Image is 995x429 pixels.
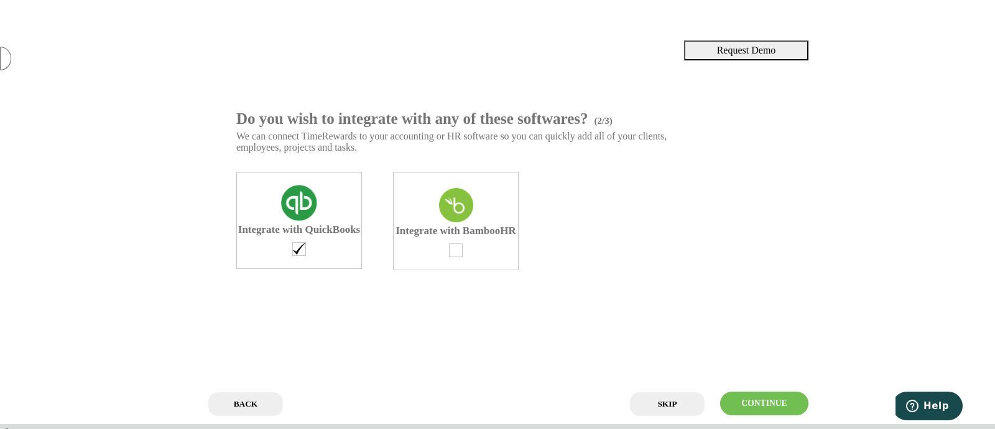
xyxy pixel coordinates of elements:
[293,243,305,255] img: BlackTick.png
[439,188,473,222] img: BambooHRCircle.png
[218,131,703,153] div: We can connect TimeRewards to your accounting or HR software so you can quickly add all of your c...
[588,110,618,132] span: (2/3)
[218,92,703,131] div: Do you wish to integrate with any of these softwares?
[630,392,705,416] input: Skip
[942,6,971,27] img: Help
[720,392,808,415] div: Continue
[237,224,361,236] div: Integrate with QuickBooks
[895,392,963,423] iframe: Opens a widget where you can find more information
[208,392,283,416] input: Back
[684,40,808,60] input: Request Demo
[281,185,317,221] img: QuickBooksIcon1.png
[394,225,518,237] div: Integrate with BambooHR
